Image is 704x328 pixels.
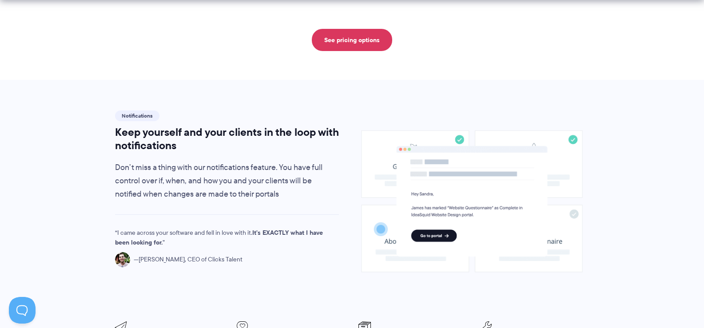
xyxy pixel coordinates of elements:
[115,111,159,121] span: Notifications
[115,228,324,248] p: I came across your software and fell in love with it.
[115,228,323,247] strong: It's EXACTLY what I have been looking for.
[9,297,36,324] iframe: Toggle Customer Support
[312,29,392,51] a: See pricing options
[134,255,243,265] span: [PERSON_NAME], CEO of Clicks Talent
[115,126,339,152] h2: Keep yourself and your clients in the loop with notifications
[115,161,339,201] p: Don’t miss a thing with our notifications feature. You have full control over if, when, and how y...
